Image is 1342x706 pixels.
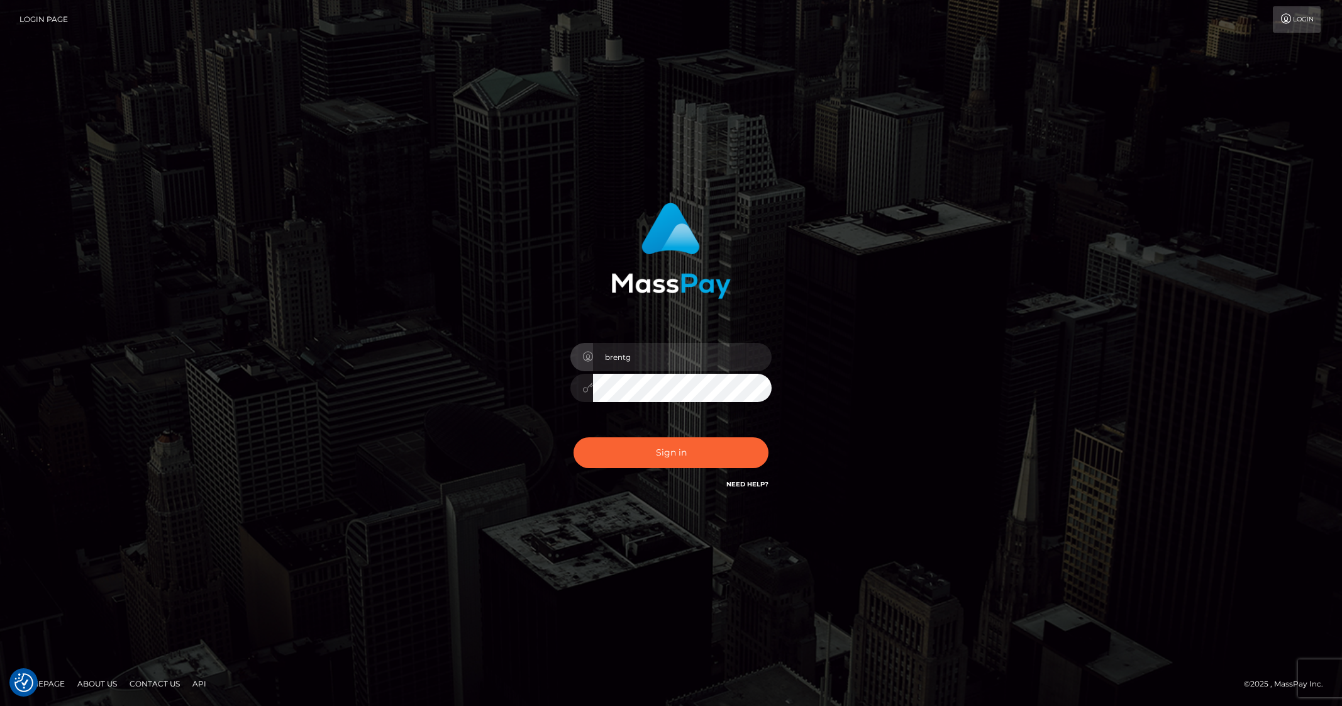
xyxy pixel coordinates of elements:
[125,674,185,693] a: Contact Us
[187,674,211,693] a: API
[72,674,122,693] a: About Us
[1244,677,1333,691] div: © 2025 , MassPay Inc.
[593,343,772,371] input: Username...
[611,203,731,299] img: MassPay Login
[726,480,768,488] a: Need Help?
[19,6,68,33] a: Login Page
[574,437,768,468] button: Sign in
[14,673,33,692] button: Consent Preferences
[14,674,70,693] a: Homepage
[1273,6,1321,33] a: Login
[14,673,33,692] img: Revisit consent button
